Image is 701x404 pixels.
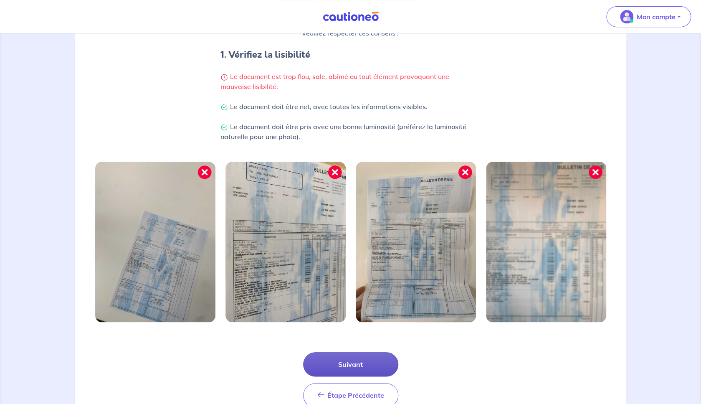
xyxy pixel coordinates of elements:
p: Mon compte [637,12,676,22]
img: Image mal cadrée 1 [95,162,215,322]
img: Image mal cadrée 2 [225,162,346,322]
img: illu_account_valid_menu.svg [620,10,633,23]
p: Le document est trop flou, sale, abîmé ou tout élément provoquant une mauvaise lisibilité. [220,71,481,91]
img: Image mal cadrée 4 [486,162,606,322]
img: Image mal cadrée 3 [356,162,476,322]
button: Suivant [303,352,398,376]
span: Étape Précédente [327,391,384,399]
img: Warning [220,74,228,81]
p: Le document doit être net, avec toutes les informations visibles. Le document doit être pris avec... [220,102,481,142]
img: Cautioneo [319,11,382,22]
img: Check [220,124,228,131]
button: illu_account_valid_menu.svgMon compte [606,6,691,27]
img: Check [220,104,228,111]
h4: 1. Vérifiez la lisibilité [220,48,481,61]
